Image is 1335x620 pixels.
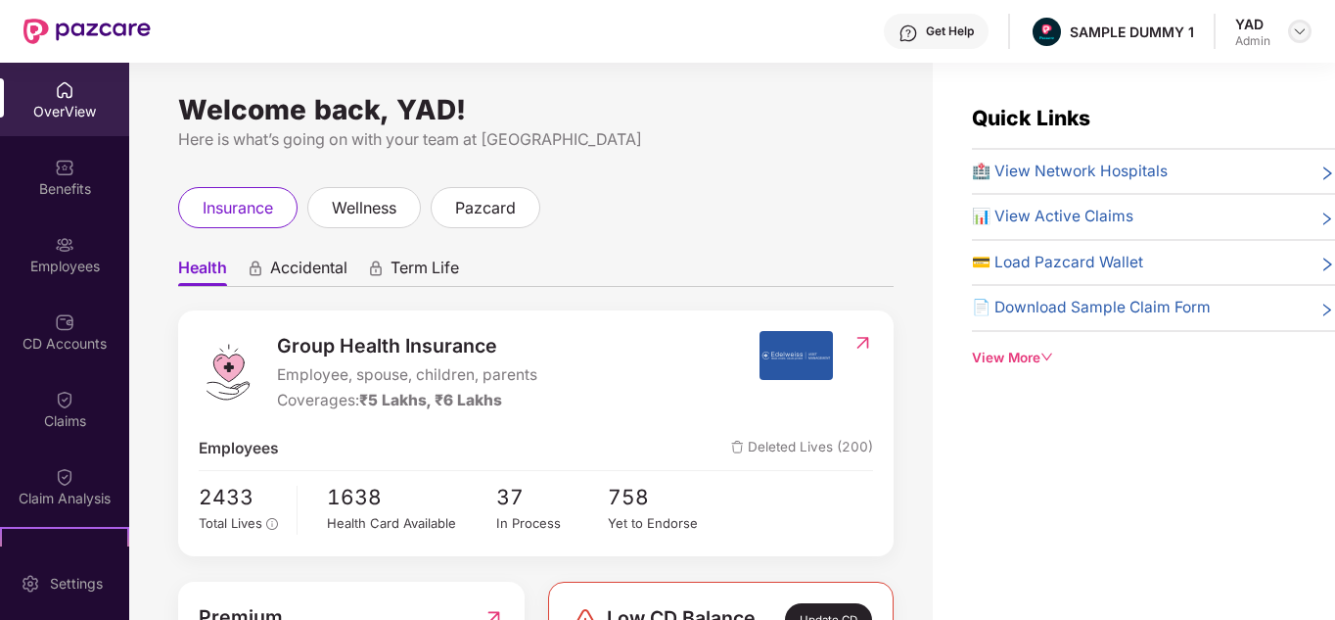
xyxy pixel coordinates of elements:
div: View More [972,348,1335,368]
span: right [1319,209,1335,228]
span: right [1319,300,1335,319]
span: Deleted Lives (200) [731,437,873,460]
img: Pazcare_Alternative_logo-01-01.png [1033,18,1061,46]
span: Term Life [391,258,459,286]
div: Get Help [926,24,974,39]
span: down [1040,351,1054,364]
span: 📊 View Active Claims [972,205,1133,228]
span: insurance [203,196,273,220]
span: 📄 Download Sample Claim Form [972,296,1211,319]
span: 1638 [327,481,495,513]
div: Yet to Endorse [608,513,720,534]
span: 💳 Load Pazcard Wallet [972,251,1143,274]
img: svg+xml;base64,PHN2ZyB4bWxucz0iaHR0cDovL3d3dy53My5vcmcvMjAwMC9zdmciIHdpZHRoPSIyMSIgaGVpZ2h0PSIyMC... [55,545,74,564]
img: svg+xml;base64,PHN2ZyBpZD0iQ2xhaW0iIHhtbG5zPSJodHRwOi8vd3d3LnczLm9yZy8yMDAwL3N2ZyIgd2lkdGg9IjIwIi... [55,390,74,409]
img: svg+xml;base64,PHN2ZyBpZD0iQ2xhaW0iIHhtbG5zPSJodHRwOi8vd3d3LnczLm9yZy8yMDAwL3N2ZyIgd2lkdGg9IjIwIi... [55,467,74,487]
div: SAMPLE DUMMY 1 [1070,23,1194,41]
div: Health Card Available [327,513,495,534]
div: Admin [1235,33,1270,49]
div: YAD [1235,15,1270,33]
div: animation [367,260,385,277]
img: svg+xml;base64,PHN2ZyBpZD0iU2V0dGluZy0yMHgyMCIgeG1sbnM9Imh0dHA6Ly93d3cudzMub3JnLzIwMDAvc3ZnIiB3aW... [21,574,40,594]
span: Employee, spouse, children, parents [277,363,537,387]
span: 758 [608,481,720,513]
span: 37 [496,481,609,513]
span: info-circle [266,518,278,530]
img: New Pazcare Logo [23,19,151,44]
span: Employees [199,437,279,460]
img: svg+xml;base64,PHN2ZyBpZD0iRHJvcGRvd24tMzJ4MzIiIHhtbG5zPSJodHRwOi8vd3d3LnczLm9yZy8yMDAwL3N2ZyIgd2... [1292,24,1308,39]
img: deleteIcon [731,441,744,453]
img: svg+xml;base64,PHN2ZyBpZD0iSG9tZSIgeG1sbnM9Imh0dHA6Ly93d3cudzMub3JnLzIwMDAvc3ZnIiB3aWR0aD0iMjAiIG... [55,80,74,100]
div: Welcome back, YAD! [178,102,894,118]
img: svg+xml;base64,PHN2ZyBpZD0iQ0RfQWNjb3VudHMiIGRhdGEtbmFtZT0iQ0QgQWNjb3VudHMiIHhtbG5zPSJodHRwOi8vd3... [55,312,74,332]
img: svg+xml;base64,PHN2ZyBpZD0iRW1wbG95ZWVzIiB4bWxucz0iaHR0cDovL3d3dy53My5vcmcvMjAwMC9zdmciIHdpZHRoPS... [55,235,74,255]
span: Total Lives [199,515,262,531]
div: Here is what’s going on with your team at [GEOGRAPHIC_DATA] [178,127,894,152]
span: ₹5 Lakhs, ₹6 Lakhs [359,391,502,409]
span: Quick Links [972,106,1090,130]
span: Accidental [270,258,347,286]
div: Coverages: [277,389,537,412]
img: svg+xml;base64,PHN2ZyBpZD0iSGVscC0zMngzMiIgeG1sbnM9Imh0dHA6Ly93d3cudzMub3JnLzIwMDAvc3ZnIiB3aWR0aD... [898,24,918,43]
span: 🏥 View Network Hospitals [972,160,1168,183]
img: svg+xml;base64,PHN2ZyBpZD0iQmVuZWZpdHMiIHhtbG5zPSJodHRwOi8vd3d3LnczLm9yZy8yMDAwL3N2ZyIgd2lkdGg9Ij... [55,158,74,177]
div: animation [247,260,264,277]
img: insurerIcon [760,331,833,380]
span: 2433 [199,481,283,513]
span: Group Health Insurance [277,331,537,361]
span: wellness [332,196,396,220]
div: Settings [44,574,109,594]
span: Health [178,258,227,286]
span: right [1319,164,1335,183]
img: logo [199,343,257,402]
span: pazcard [455,196,516,220]
img: RedirectIcon [852,333,873,353]
span: right [1319,255,1335,274]
div: In Process [496,513,609,534]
